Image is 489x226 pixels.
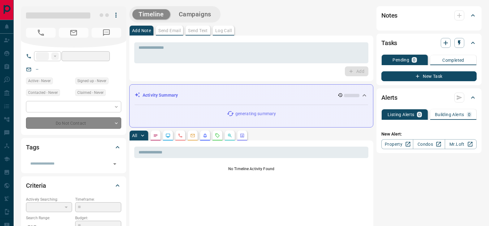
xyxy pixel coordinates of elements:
[28,90,58,96] span: Contacted - Never
[442,58,464,62] p: Completed
[75,197,121,202] p: Timeframe:
[28,78,51,84] span: Active - Never
[240,133,245,138] svg: Agent Actions
[59,28,88,38] span: No Email
[110,160,119,168] button: Open
[92,28,121,38] span: No Number
[26,142,39,152] h2: Tags
[381,36,477,50] div: Tasks
[203,133,208,138] svg: Listing Alerts
[445,139,477,149] a: Mr.Loft
[26,140,121,155] div: Tags
[77,90,104,96] span: Claimed - Never
[381,10,397,20] h2: Notes
[435,112,464,117] p: Building Alerts
[468,112,470,117] p: 0
[381,93,397,103] h2: Alerts
[135,90,368,101] div: Activity Summary
[132,133,137,138] p: All
[26,117,121,129] div: Do Not Contact
[190,133,195,138] svg: Emails
[178,133,183,138] svg: Calls
[77,78,106,84] span: Signed up - Never
[75,215,121,221] p: Budget:
[153,133,158,138] svg: Notes
[26,215,72,221] p: Search Range:
[26,28,56,38] span: No Number
[143,92,178,98] p: Activity Summary
[413,139,445,149] a: Condos
[173,9,217,19] button: Campaigns
[381,139,413,149] a: Property
[413,58,415,62] p: 0
[26,197,72,202] p: Actively Searching:
[227,133,232,138] svg: Opportunities
[418,112,421,117] p: 0
[26,178,121,193] div: Criteria
[388,112,414,117] p: Listing Alerts
[381,71,477,81] button: New Task
[134,166,368,172] p: No Timeline Activity Found
[132,9,170,19] button: Timeline
[392,58,409,62] p: Pending
[235,111,276,117] p: generating summary
[215,133,220,138] svg: Requests
[26,181,46,190] h2: Criteria
[381,8,477,23] div: Notes
[132,28,151,33] p: Add Note
[381,90,477,105] div: Alerts
[36,67,38,72] a: --
[165,133,170,138] svg: Lead Browsing Activity
[381,131,477,137] p: New Alert:
[381,38,397,48] h2: Tasks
